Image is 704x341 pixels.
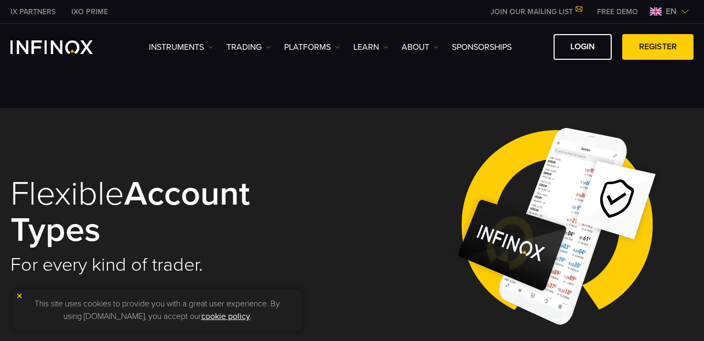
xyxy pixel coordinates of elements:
a: Instruments [149,41,213,54]
strong: Account Types [10,173,250,250]
img: yellow close icon [16,292,23,300]
a: INFINOX Logo [10,40,117,54]
a: REGISTER [622,34,694,60]
p: This site uses cookies to provide you with a great user experience. By using [DOMAIN_NAME], you a... [18,295,296,325]
a: TRADING [226,41,271,54]
h2: For every kind of trader. [10,253,338,276]
a: JOIN OUR MAILING LIST [483,7,589,16]
a: INFINOX [3,6,63,17]
a: ABOUT [402,41,439,54]
a: SPONSORSHIPS [452,41,512,54]
span: en [662,5,681,18]
a: Learn [353,41,388,54]
a: INFINOX MENU [589,6,646,17]
a: LOGIN [554,34,612,60]
a: PLATFORMS [284,41,340,54]
h1: Flexible [10,176,338,248]
a: INFINOX [63,6,116,17]
a: cookie policy [201,311,250,322]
